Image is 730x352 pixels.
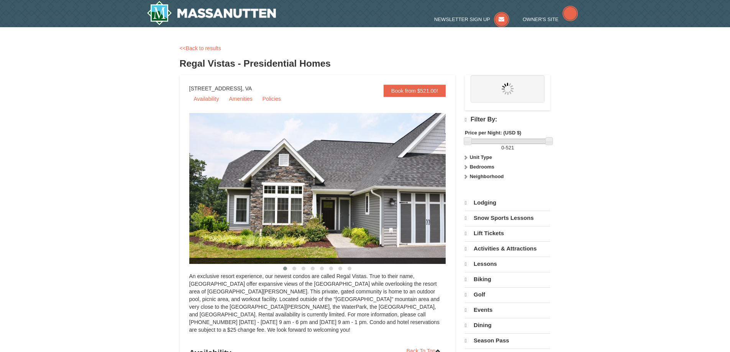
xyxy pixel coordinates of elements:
[180,56,551,71] h3: Regal Vistas - Presidential Homes
[465,211,550,225] a: Snow Sports Lessons
[523,16,559,22] span: Owner's Site
[465,144,550,152] label: -
[147,1,276,25] a: Massanutten Resort
[434,16,490,22] span: Newsletter Sign Up
[470,154,492,160] strong: Unit Type
[501,145,504,151] span: 0
[147,1,276,25] img: Massanutten Resort Logo
[189,272,446,341] div: An exclusive resort experience, our newest condos are called Regal Vistas. True to their name, [G...
[189,93,224,105] a: Availability
[180,45,221,51] a: <<Back to results
[470,174,504,179] strong: Neighborhood
[506,145,514,151] span: 521
[224,93,257,105] a: Amenities
[465,272,550,287] a: Biking
[523,16,578,22] a: Owner's Site
[502,83,514,95] img: wait.gif
[384,85,446,97] a: Book from $521.00!
[465,287,550,302] a: Golf
[465,333,550,348] a: Season Pass
[465,116,550,123] h4: Filter By:
[465,241,550,256] a: Activities & Attractions
[465,318,550,332] a: Dining
[465,303,550,317] a: Events
[465,257,550,271] a: Lessons
[465,130,521,136] strong: Price per Night: (USD $)
[434,16,509,22] a: Newsletter Sign Up
[258,93,285,105] a: Policies
[465,196,550,210] a: Lodging
[470,164,494,170] strong: Bedrooms
[189,113,465,264] img: 19218991-1-902409a9.jpg
[465,226,550,241] a: Lift Tickets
